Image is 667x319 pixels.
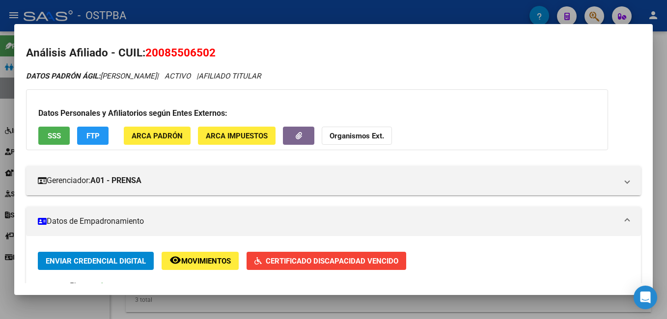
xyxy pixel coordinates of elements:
[26,207,641,236] mat-expansion-panel-header: Datos de Empadronamiento
[634,286,657,309] div: Open Intercom Messenger
[46,257,146,266] span: Enviar Credencial Digital
[145,46,216,59] span: 20085506502
[78,282,111,291] span: Capitado -
[169,254,181,266] mat-icon: remove_red_eye
[26,72,261,80] i: | ACTIVO |
[26,72,157,80] span: [PERSON_NAME]
[198,127,276,145] button: ARCA Impuestos
[181,257,231,266] span: Movimientos
[38,175,617,186] mat-panel-title: Gerenciador:
[26,45,641,61] h2: Análisis Afiliado - CUIL:
[90,175,141,186] strong: A01 - PRENSA
[198,72,261,80] span: AFILIADO TITULAR
[26,166,641,195] mat-expansion-panel-header: Gerenciador:A01 - PRENSA
[26,72,100,80] strong: DATOS PADRÓN ÁGIL:
[322,127,392,145] button: Organismos Ext.
[77,127,109,145] button: FTP
[330,132,384,140] strong: Organismos Ext.
[124,127,191,145] button: ARCA Padrón
[38,215,617,227] mat-panel-title: Datos de Empadronamiento
[38,282,70,291] strong: Etiquetas:
[206,132,268,140] span: ARCA Impuestos
[266,257,398,266] span: Certificado Discapacidad Vencido
[162,252,239,270] button: Movimientos
[38,127,70,145] button: SSS
[38,252,154,270] button: Enviar Credencial Digital
[247,252,406,270] button: Certificado Discapacidad Vencido
[48,132,61,140] span: SSS
[38,107,596,119] h3: Datos Personales y Afiliatorios según Entes Externos:
[86,132,100,140] span: FTP
[132,132,183,140] span: ARCA Padrón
